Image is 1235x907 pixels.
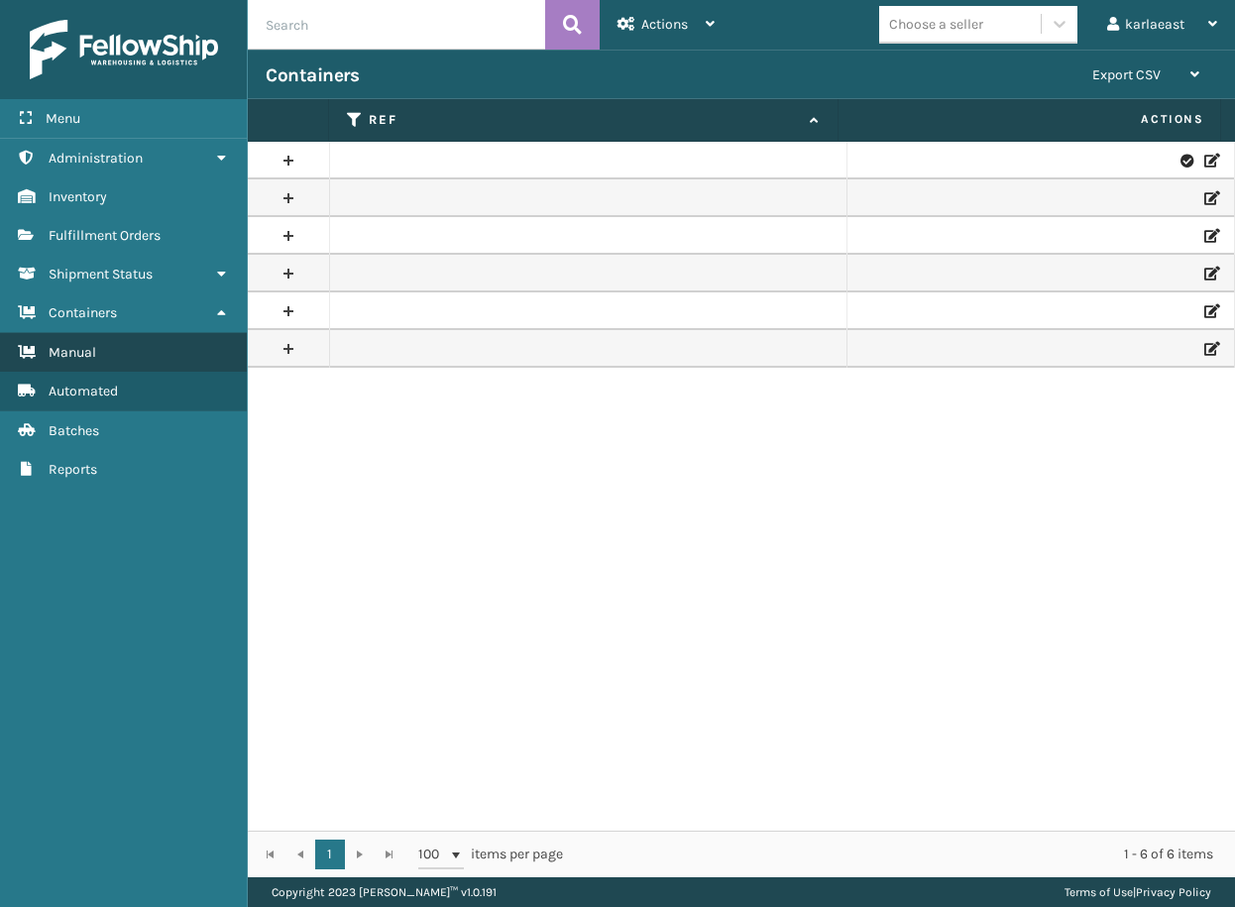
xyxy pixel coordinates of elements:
[46,110,80,127] span: Menu
[266,63,359,87] h3: Containers
[272,877,497,907] p: Copyright 2023 [PERSON_NAME]™ v 1.0.191
[1092,66,1161,83] span: Export CSV
[369,111,800,129] label: Ref
[591,845,1213,864] div: 1 - 6 of 6 items
[641,16,688,33] span: Actions
[1204,229,1216,243] i: Edit
[49,304,117,321] span: Containers
[49,227,161,244] span: Fulfillment Orders
[1065,877,1211,907] div: |
[1204,342,1216,356] i: Edit
[1204,267,1216,281] i: Edit
[1204,304,1216,318] i: Edit
[1204,154,1216,168] i: Edit
[1136,885,1211,899] a: Privacy Policy
[49,383,118,399] span: Automated
[418,845,448,864] span: 100
[1204,191,1216,205] i: Edit
[49,461,97,478] span: Reports
[844,103,1216,136] span: Actions
[49,266,153,283] span: Shipment Status
[49,344,96,361] span: Manual
[49,150,143,167] span: Administration
[49,422,99,439] span: Batches
[30,20,218,79] img: logo
[889,14,983,35] div: Choose a seller
[1065,885,1133,899] a: Terms of Use
[1180,154,1192,168] i: Approve
[418,840,563,869] span: items per page
[315,840,345,869] a: 1
[49,188,107,205] span: Inventory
